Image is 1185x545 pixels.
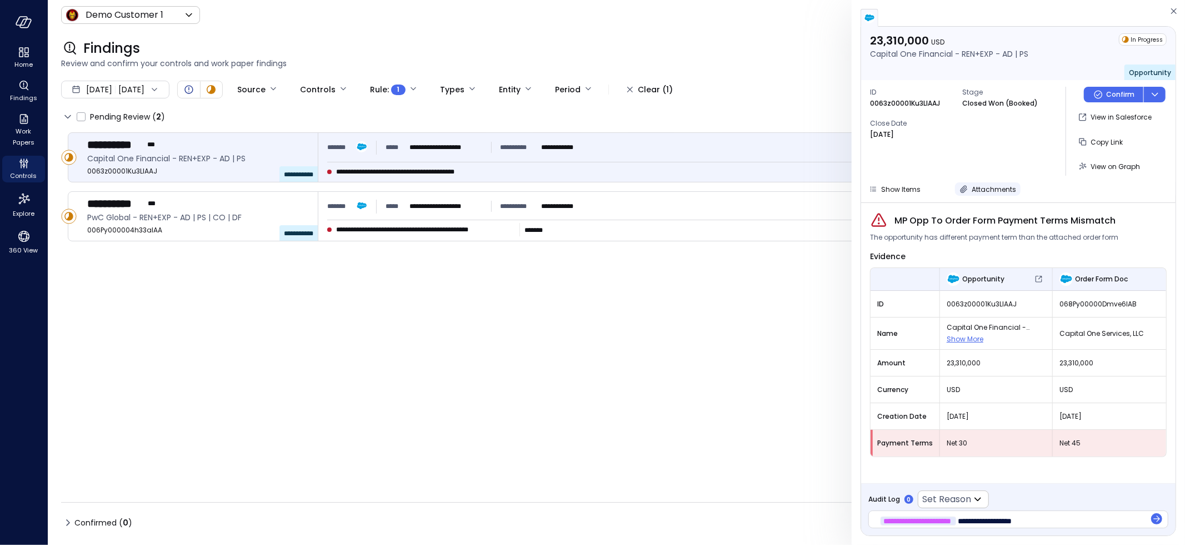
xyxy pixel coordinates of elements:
span: 23,310,000 [1059,358,1159,369]
span: Stage [962,87,1046,98]
span: Order Form Doc [1075,274,1128,285]
span: Net 45 [1059,438,1159,449]
span: Explore [13,208,34,219]
div: Period [555,80,581,99]
div: Findings [2,78,45,105]
img: Icon [66,8,79,22]
p: 0 [907,496,911,504]
p: Set Reason [922,493,971,506]
span: Evidence [870,251,906,262]
span: Controls [11,170,37,181]
div: In Progress [204,83,218,96]
div: Rule : [370,80,406,99]
span: Home [14,59,33,70]
div: ( ) [152,111,165,123]
p: Demo Customer 1 [86,8,163,22]
p: View in Salesforce [1091,112,1152,123]
span: Audit Log [868,494,900,505]
span: [DATE] [947,411,1046,422]
div: In Progress [1119,33,1167,46]
span: USD [1059,384,1159,395]
div: Home [2,44,45,71]
div: Work Papers [2,111,45,149]
span: Currency [877,384,933,395]
div: Explore [2,189,45,220]
p: Closed Won (Booked) [962,98,1038,109]
span: Show Items [881,185,921,194]
div: Entity [499,80,521,99]
div: Clear (1) [638,83,673,97]
span: Findings [83,39,140,57]
p: Capital One Financial - REN+EXP - AD | PS [870,48,1028,60]
span: Confirmed [74,514,132,532]
span: 2 [156,111,161,122]
img: salesforce [864,12,875,23]
button: dropdown-icon-button [1143,87,1166,102]
span: 360 View [9,245,38,256]
span: Net 30 [947,438,1046,449]
p: [DATE] [870,129,894,140]
div: Source [237,80,266,99]
div: In Progress [61,150,77,165]
span: Copy Link [1091,137,1123,147]
span: 0 [123,517,128,528]
img: Opportunity [947,272,960,286]
span: [DATE] [86,83,112,96]
span: 23,310,000 [947,358,1046,369]
span: Opportunity [1129,68,1171,77]
button: View in Salesforce [1075,108,1156,127]
span: 006Py000004h33aIAA [87,225,309,236]
span: Capital One Financial - REN+EXP - AD | PS [87,152,309,165]
span: The opportunity has different payment term than the attached order form [870,232,1118,243]
span: USD [947,384,1046,395]
span: Creation Date [877,411,933,422]
img: Order Form Doc [1059,272,1073,286]
p: 23,310,000 [870,33,1028,48]
span: 1 [397,84,400,95]
span: 0063z00001Ku3LlAAJ [947,299,1046,310]
span: Capital One Financial - REN+EXP - AD | PS [947,322,1046,333]
span: 0063z00001Ku3LlAAJ [87,166,309,177]
div: Controls [2,156,45,182]
span: Review and confirm your controls and work paper findings [61,57,1172,70]
span: PwC Global - REN+EXP - AD | PS | CO | DF [87,211,309,224]
span: Show More [947,334,983,344]
span: Pending Review [90,108,165,126]
button: Confirm [1084,87,1143,102]
span: USD [931,37,944,47]
button: View on Graph [1075,157,1144,176]
span: Name [877,328,933,339]
span: Work Papers [7,126,41,148]
span: [DATE] [1059,411,1159,422]
span: Attachments [972,185,1016,194]
span: Payment Terms [877,438,933,449]
span: MP Opp To Order Form Payment Terms Mismatch [894,214,1116,227]
span: 068Py00000Dmve6IAB [1059,299,1159,310]
span: Close Date [870,118,953,129]
p: 0063z00001Ku3LlAAJ [870,98,940,109]
span: Opportunity [962,274,1004,285]
div: In Progress [61,209,77,224]
span: View on Graph [1091,162,1140,171]
button: Clear (1) [618,80,682,99]
div: Controls [300,80,336,99]
div: ( ) [119,517,132,529]
div: 360 View [2,227,45,257]
div: Types [440,80,464,99]
p: Confirm [1106,89,1134,100]
span: ID [870,87,953,98]
span: Amount [877,358,933,369]
button: Show Items [864,182,925,196]
span: Capital One Services, LLC [1059,328,1159,339]
div: Button group with a nested menu [1084,87,1166,102]
button: Attachments [955,182,1021,196]
span: Findings [10,92,37,103]
div: Open [182,83,196,96]
span: ID [877,299,933,310]
button: Copy Link [1075,132,1127,151]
